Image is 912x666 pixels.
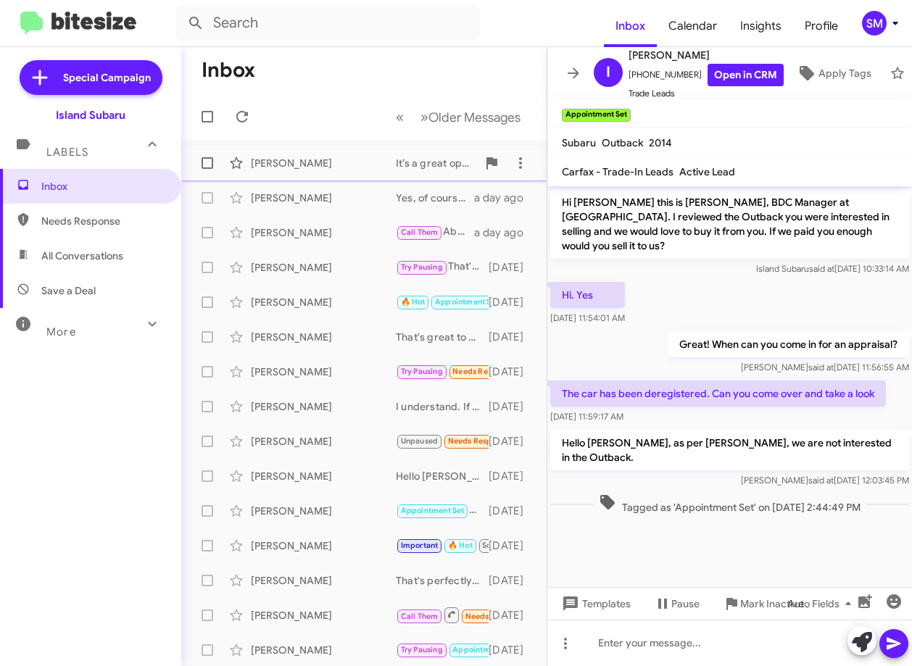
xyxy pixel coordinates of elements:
div: [DATE] [489,538,535,553]
span: I [606,61,610,84]
div: [DATE] [489,504,535,518]
p: Hi [PERSON_NAME] this is [PERSON_NAME], BDC Manager at [GEOGRAPHIC_DATA]. I reviewed the Outback ... [550,189,909,259]
span: Labels [46,146,88,159]
div: [PERSON_NAME] [251,643,396,657]
span: 2014 [649,136,672,149]
div: [PERSON_NAME] [251,573,396,588]
input: Search [175,6,480,41]
div: [PERSON_NAME] [251,295,396,309]
button: Templates [547,591,642,617]
span: Sold Historic [482,541,530,550]
div: a day ago [474,191,535,205]
span: Call Them [401,612,439,621]
span: Needs Response [465,612,527,621]
div: That's perfectly fine! Just let me know when you're ready, and we can set up an appointment to di... [396,573,489,588]
span: [PERSON_NAME] [DATE] 12:03:45 PM [741,475,909,486]
span: Try Pausing [401,367,443,376]
span: Trade Leads [629,86,784,101]
div: [PERSON_NAME] [251,365,396,379]
span: Appointment Set [401,506,465,515]
a: Profile [793,5,850,47]
small: Appointment Set [562,109,631,122]
span: Subaru [562,136,596,149]
div: [DATE] [489,295,535,309]
span: [DATE] 11:54:01 AM [550,312,625,323]
div: [PERSON_NAME] [251,156,396,170]
span: Unpaused [401,436,439,446]
div: [PERSON_NAME] [251,434,396,449]
div: [DATE] [489,365,535,379]
div: SM [862,11,887,36]
span: 🔥 Hot [448,541,473,550]
span: 🔥 Hot [401,297,426,307]
span: [DATE] 11:59:17 AM [550,411,623,422]
button: Next [412,102,529,132]
button: Mark Inactive [711,591,816,617]
button: Apply Tags [784,60,883,86]
span: Call Them [401,228,439,237]
p: Hello [PERSON_NAME], as per [PERSON_NAME], we are not interested in the Outback. [550,430,909,470]
p: The car has been deregistered. Can you come over and take a look [550,380,886,407]
div: It’s a great opportunity to see what your Forester is worth! In order to determine how much your ... [396,156,477,170]
span: Active Lead [679,165,735,178]
p: Hi. Yes [550,282,625,308]
div: Hello [PERSON_NAME], as per [PERSON_NAME], we are not interested in the Outback. [396,502,489,519]
div: You're welcome! Looking forward to seeing you on the 20th at 2:00 PM. [396,294,489,310]
div: That's completely understandable! If you're considering selling your vehicle in the future, let u... [396,259,489,275]
span: Outback [602,136,643,149]
span: Island Subaru [DATE] 10:33:14 AM [756,263,909,274]
div: [DATE] [489,469,535,483]
div: That's perfectly fine! If you have any questions in the future or change your mind, feel free to ... [396,537,489,554]
div: I understand. If you ever decide to sell your vehicle or have questions in the future, feel free ... [396,399,489,414]
h1: Inbox [202,59,255,82]
a: Insights [729,5,793,47]
span: Needs Response [452,367,514,376]
span: said at [808,362,834,372]
nav: Page navigation example [388,102,529,132]
button: SM [850,11,896,36]
a: Calendar [657,5,729,47]
div: [DATE] [489,643,535,657]
div: [DATE] [489,608,535,623]
span: Save a Deal [41,283,96,298]
a: Inbox [604,5,657,47]
div: [PERSON_NAME] [251,469,396,483]
div: [PERSON_NAME] [251,608,396,623]
span: Tagged as 'Appointment Set' on [DATE] 2:44:49 PM [593,494,866,515]
span: Pause [671,591,700,617]
span: Try Pausing [401,645,443,654]
button: Auto Fields [776,591,869,617]
div: [PERSON_NAME] [251,225,396,240]
div: That's great to hear! If you have any questions or need assistance with your current vehicle, fee... [396,330,489,344]
span: Important [401,541,439,550]
span: Needs Response [41,214,165,228]
span: » [420,108,428,126]
span: Needs Response [448,436,510,446]
div: [PERSON_NAME] [251,191,396,205]
span: Carfax - Trade-In Leads [562,165,673,178]
div: still have time with lease [396,433,489,449]
div: [DATE] [489,434,535,449]
p: Great! When can you come in for an appraisal? [668,331,909,357]
span: Auto Fields [787,591,857,617]
span: Special Campaign [63,70,151,85]
span: Try Pausing [401,262,443,272]
span: [PERSON_NAME] [DATE] 11:56:55 AM [741,362,909,372]
span: More [46,325,76,338]
span: Templates [559,591,631,617]
span: All Conversations [41,249,123,263]
div: Yes, of course. Here is a link to our pre-owned inventory. [URL][DOMAIN_NAME]. [396,191,474,205]
div: Inbound Call [396,606,489,624]
div: Absolutely! I can follow up with you at the end of the year to discuss your options. Just let me ... [396,224,474,241]
button: Pause [642,591,711,617]
div: [PERSON_NAME] [251,330,396,344]
span: said at [808,475,834,486]
div: [PERSON_NAME] [251,260,396,275]
span: Appointment Set [452,645,516,654]
span: [PHONE_NUMBER] [629,64,784,86]
div: Hello [PERSON_NAME], how can we help you? [396,469,489,483]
